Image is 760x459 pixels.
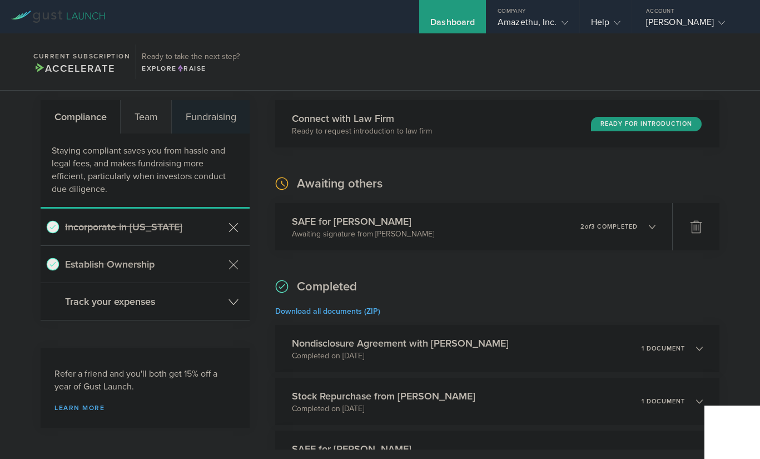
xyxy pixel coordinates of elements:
p: Completed on [DATE] [292,403,475,414]
span: Accelerate [33,62,115,75]
h2: Awaiting others [297,176,383,192]
h3: Stock Repurchase from [PERSON_NAME] [292,389,475,403]
div: Ready for Introduction [591,117,702,131]
h2: Current Subscription [33,53,130,60]
h3: Connect with Law Firm [292,111,432,126]
h3: Incorporate in [US_STATE] [65,220,223,234]
h3: Refer a friend and you'll both get 15% off a year of Gust Launch. [54,368,236,393]
em: of [585,223,591,230]
h3: Nondisclosure Agreement with [PERSON_NAME] [292,336,509,351]
div: Help [591,17,620,33]
div: Connect with Law FirmReady to request introduction to law firmReady for Introduction [275,100,719,147]
div: Explore [142,63,240,73]
h3: Track your expenses [65,294,223,309]
p: 1 document [642,398,685,404]
p: Awaiting signature from [PERSON_NAME] [292,229,434,240]
p: 1 document [642,346,685,352]
iframe: Chat Widget [704,406,760,459]
h3: Establish Ownership [65,257,223,272]
div: [PERSON_NAME] [646,17,741,33]
div: Compliance [41,100,121,134]
div: Amazethu, Inc. [498,17,568,33]
p: 2 3 completed [580,224,638,230]
div: Ready to take the next step?ExploreRaise [136,45,245,79]
h3: SAFE for [PERSON_NAME] [292,442,411,456]
p: Completed on [DATE] [292,351,509,362]
h3: SAFE for [PERSON_NAME] [292,214,434,229]
div: Dashboard [430,17,475,33]
span: Raise [177,65,206,72]
p: Ready to request introduction to law firm [292,126,432,137]
a: Download all documents (ZIP) [275,307,380,316]
div: Fundraising [172,100,250,134]
h2: Completed [297,279,357,295]
div: Team [121,100,172,134]
a: Learn more [54,404,236,411]
h3: Ready to take the next step? [142,53,240,61]
div: Staying compliant saves you from hassle and legal fees, and makes fundraising more efficient, par... [41,134,250,209]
